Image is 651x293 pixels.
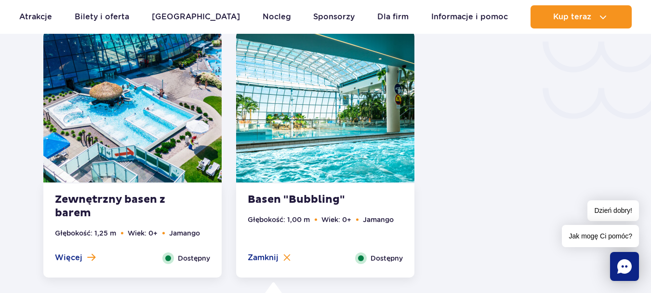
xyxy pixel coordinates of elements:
button: Więcej [55,252,95,263]
img: Basen Bubbling [236,31,414,182]
a: Dla firm [377,5,409,28]
a: Nocleg [263,5,291,28]
span: Dzień dobry! [587,200,639,221]
button: Kup teraz [531,5,632,28]
a: [GEOGRAPHIC_DATA] [152,5,240,28]
a: Sponsorzy [313,5,355,28]
span: Dostępny [178,253,210,264]
img: Zewnętrzny basen z barem [43,31,222,182]
a: Bilety i oferta [75,5,129,28]
li: Wiek: 0+ [128,228,158,238]
a: Atrakcje [19,5,52,28]
li: Jamango [363,214,394,225]
strong: Basen "Bubbling" [248,193,364,207]
li: Jamango [169,228,200,238]
span: Kup teraz [553,13,591,21]
strong: Zewnętrzny basen z barem [55,193,172,220]
div: Chat [610,252,639,281]
span: Jak mogę Ci pomóc? [562,225,639,247]
li: Wiek: 0+ [321,214,351,225]
button: Zamknij [248,252,291,263]
span: Zamknij [248,252,279,263]
li: Głębokość: 1,25 m [55,228,116,238]
a: Informacje i pomoc [431,5,508,28]
span: Więcej [55,252,82,263]
span: Dostępny [371,253,403,264]
li: Głębokość: 1,00 m [248,214,310,225]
